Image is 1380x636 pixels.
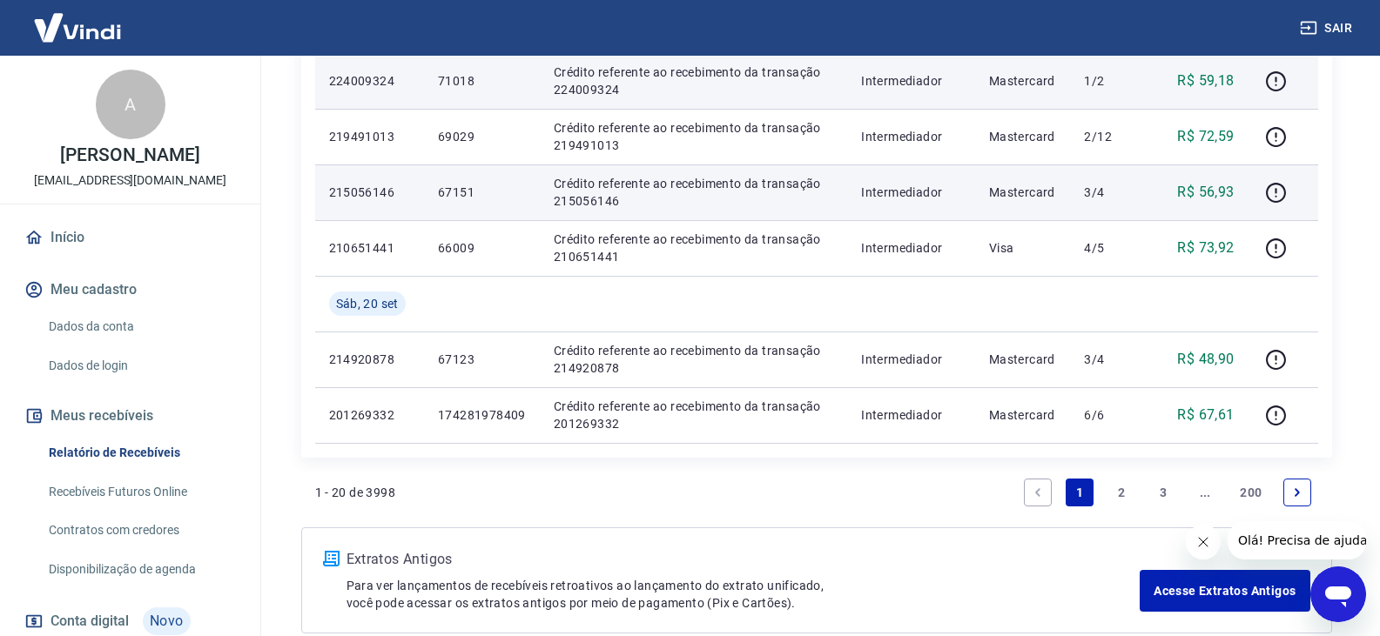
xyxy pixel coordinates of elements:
[1177,238,1234,258] p: R$ 73,92
[329,239,410,257] p: 210651441
[989,351,1057,368] p: Mastercard
[438,406,526,424] p: 174281978409
[1296,12,1359,44] button: Sair
[861,72,961,90] p: Intermediador
[554,175,834,210] p: Crédito referente ao recebimento da transação 215056146
[60,146,199,164] p: [PERSON_NAME]
[554,64,834,98] p: Crédito referente ao recebimento da transação 224009324
[329,406,410,424] p: 201269332
[336,295,399,312] span: Sáb, 20 set
[989,128,1057,145] p: Mastercard
[42,512,239,548] a: Contratos com credores
[989,406,1057,424] p: Mastercard
[1177,70,1234,91] p: R$ 59,18
[1084,351,1135,368] p: 3/4
[42,474,239,510] a: Recebíveis Futuros Online
[21,1,134,54] img: Vindi
[42,348,239,384] a: Dados de login
[438,239,526,257] p: 66009
[554,342,834,377] p: Crédito referente ao recebimento da transação 214920878
[1140,570,1309,612] a: Acesse Extratos Antigos
[1310,566,1366,622] iframe: Botão para abrir a janela de mensagens
[1066,479,1094,506] a: Page 1 is your current page
[1177,182,1234,203] p: R$ 56,93
[861,184,961,201] p: Intermediador
[1084,72,1135,90] p: 1/2
[861,239,961,257] p: Intermediador
[1228,521,1366,559] iframe: Mensagem da empresa
[1177,405,1234,425] p: R$ 67,61
[438,128,526,145] p: 69029
[1084,406,1135,424] p: 6/6
[989,184,1057,201] p: Mastercard
[1024,479,1052,506] a: Previous page
[861,406,961,424] p: Intermediador
[21,397,239,435] button: Meus recebíveis
[347,577,1141,612] p: Para ver lançamentos de recebíveis retroativos ao lançamento do extrato unificado, você pode aces...
[989,72,1057,90] p: Mastercard
[1017,472,1317,513] ul: Pagination
[21,271,239,309] button: Meu cadastro
[1177,349,1234,370] p: R$ 48,90
[1084,184,1135,201] p: 3/4
[554,119,834,154] p: Crédito referente ao recebimento da transação 219491013
[1149,479,1177,506] a: Page 3
[329,351,410,368] p: 214920878
[1233,479,1269,506] a: Page 200
[1283,479,1311,506] a: Next page
[347,549,1141,570] p: Extratos Antigos
[861,351,961,368] p: Intermediador
[554,231,834,265] p: Crédito referente ao recebimento da transação 210651441
[10,12,146,26] span: Olá! Precisa de ajuda?
[323,551,340,566] img: ícone
[42,435,239,471] a: Relatório de Recebíveis
[329,128,410,145] p: 219491013
[96,70,165,139] div: A
[1191,479,1219,506] a: Jump forward
[315,484,396,501] p: 1 - 20 de 3998
[1186,525,1221,559] iframe: Fechar mensagem
[1084,128,1135,145] p: 2/12
[438,184,526,201] p: 67151
[438,72,526,90] p: 71018
[329,184,410,201] p: 215056146
[21,218,239,257] a: Início
[34,171,226,190] p: [EMAIL_ADDRESS][DOMAIN_NAME]
[42,309,239,345] a: Dados da conta
[1107,479,1135,506] a: Page 2
[143,607,191,635] span: Novo
[554,398,834,432] p: Crédito referente ao recebimento da transação 201269332
[42,552,239,587] a: Disponibilização de agenda
[50,609,129,633] span: Conta digital
[438,351,526,368] p: 67123
[1177,126,1234,147] p: R$ 72,59
[861,128,961,145] p: Intermediador
[989,239,1057,257] p: Visa
[1084,239,1135,257] p: 4/5
[329,72,410,90] p: 224009324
